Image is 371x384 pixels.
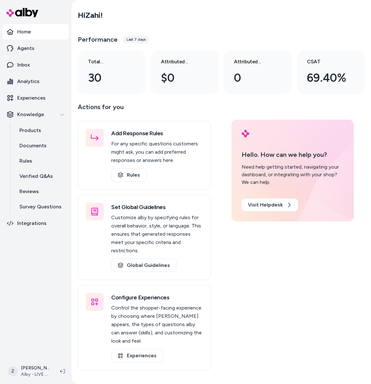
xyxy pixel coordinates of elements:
[88,58,125,66] h3: Total conversations
[19,127,41,134] p: Products
[3,74,69,89] a: Analytics
[13,199,69,214] a: Survey Questions
[297,50,365,94] a: CSAT 69.40%
[242,150,344,159] p: Hello. How can we help you?
[242,130,249,137] img: alby Logo
[3,24,69,39] a: Home
[13,169,69,184] a: Verified Q&As
[19,157,32,165] p: Rules
[242,199,298,211] a: Visit Helpdesk
[161,69,198,87] div: $0
[3,216,69,231] a: Integrations
[13,123,69,138] a: Products
[111,213,203,255] p: Customize alby by specifying rules for overall behavior, style, or language. This ensures that ge...
[111,304,203,345] p: Control the shopper-facing experience by choosing where [PERSON_NAME] appears, the types of quest...
[307,69,346,87] div: 69.40%
[17,45,34,52] p: Agents
[17,78,40,85] p: Analytics
[234,58,271,66] h3: Attributed Orders
[111,168,147,182] a: Rules
[78,10,103,20] h2: Hi Zahi !
[151,50,219,94] a: Attributed Revenue $0
[111,203,203,212] h3: Set Global Guidelines
[307,58,346,66] h3: CSAT
[111,293,203,302] h3: Configure Experiences
[17,111,44,118] p: Knowledge
[19,142,47,150] p: Documents
[4,361,55,381] button: Z[PERSON_NAME]Alby - LIVE on [DOMAIN_NAME]
[242,163,344,186] div: Need help getting started, navigating your dashboard, or integrating with your shop? We can help.
[17,220,47,227] p: Integrations
[78,50,146,94] a: Total conversations 30
[17,28,31,36] p: Home
[111,140,203,164] p: For any specific questions customers might ask, you can add preferred responses or answers here.
[3,90,69,106] a: Experiences
[3,41,69,56] a: Agents
[111,129,203,138] h3: Add Response Rules
[13,184,69,199] a: Reviews
[234,69,271,87] div: 0
[3,107,69,122] button: Knowledge
[78,102,211,117] p: Actions for you
[3,57,69,73] a: Inbox
[17,61,30,69] p: Inbox
[19,188,39,195] p: Reviews
[111,349,163,362] a: Experiences
[19,203,62,211] p: Survey Questions
[21,365,50,371] p: [PERSON_NAME]
[6,8,38,17] img: alby Logo
[78,35,118,44] h3: Performance
[13,138,69,153] a: Documents
[8,366,18,376] span: Z
[161,58,198,66] h3: Attributed Revenue
[88,69,125,87] div: 30
[123,36,149,43] div: Last 7 days
[13,153,69,169] a: Rules
[17,94,46,102] p: Experiences
[111,259,177,272] a: Global Guidelines
[224,50,292,94] a: Attributed Orders 0
[21,371,50,378] span: Alby - LIVE on [DOMAIN_NAME]
[19,172,53,180] p: Verified Q&As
